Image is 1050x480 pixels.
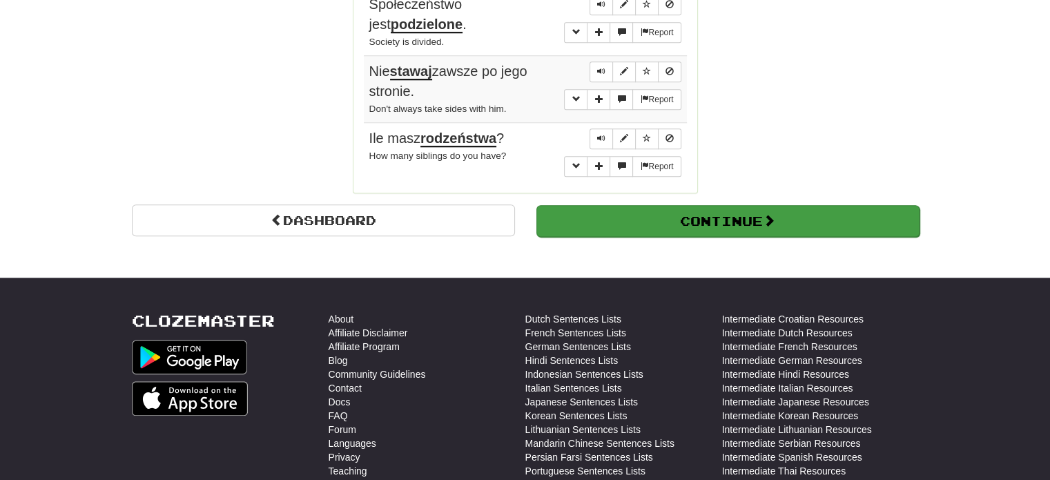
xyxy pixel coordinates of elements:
[590,61,613,82] button: Play sentence audio
[722,464,846,478] a: Intermediate Thai Resources
[525,326,626,340] a: French Sentences Lists
[564,156,587,177] button: Toggle grammar
[632,89,681,110] button: Report
[658,61,681,82] button: Toggle ignore
[632,156,681,177] button: Report
[329,326,408,340] a: Affiliate Disclaimer
[722,367,849,381] a: Intermediate Hindi Resources
[525,381,622,395] a: Italian Sentences Lists
[587,156,610,177] button: Add sentence to collection
[658,128,681,149] button: Toggle ignore
[722,340,857,354] a: Intermediate French Resources
[564,89,681,110] div: More sentence controls
[722,436,861,450] a: Intermediate Serbian Resources
[722,409,859,423] a: Intermediate Korean Resources
[722,326,853,340] a: Intermediate Dutch Resources
[329,312,354,326] a: About
[525,354,619,367] a: Hindi Sentences Lists
[564,89,587,110] button: Toggle grammar
[132,312,275,329] a: Clozemaster
[525,395,638,409] a: Japanese Sentences Lists
[369,104,507,114] small: Don't always take sides with him.
[132,381,249,416] img: Get it on App Store
[722,354,862,367] a: Intermediate German Resources
[329,395,351,409] a: Docs
[587,22,610,43] button: Add sentence to collection
[329,381,362,395] a: Contact
[525,367,643,381] a: Indonesian Sentences Lists
[564,22,681,43] div: More sentence controls
[635,128,659,149] button: Toggle favorite
[722,423,872,436] a: Intermediate Lithuanian Resources
[525,340,631,354] a: German Sentences Lists
[525,464,645,478] a: Portuguese Sentences Lists
[590,128,613,149] button: Play sentence audio
[329,340,400,354] a: Affiliate Program
[590,61,681,82] div: Sentence controls
[722,450,862,464] a: Intermediate Spanish Resources
[564,22,587,43] button: Toggle grammar
[369,131,505,147] span: Ile masz ?
[329,423,356,436] a: Forum
[329,464,367,478] a: Teaching
[390,64,432,80] u: stawaj
[722,312,864,326] a: Intermediate Croatian Resources
[525,450,653,464] a: Persian Farsi Sentences Lists
[525,312,621,326] a: Dutch Sentences Lists
[722,395,869,409] a: Intermediate Japanese Resources
[612,61,636,82] button: Edit sentence
[329,436,376,450] a: Languages
[329,450,360,464] a: Privacy
[564,156,681,177] div: More sentence controls
[525,423,641,436] a: Lithuanian Sentences Lists
[635,61,659,82] button: Toggle favorite
[536,205,920,237] button: Continue
[722,381,853,395] a: Intermediate Italian Resources
[369,64,527,99] span: Nie zawsze po jego stronie.
[132,340,248,374] img: Get it on Google Play
[525,409,628,423] a: Korean Sentences Lists
[391,17,463,33] u: podzielone
[587,89,610,110] button: Add sentence to collection
[525,436,674,450] a: Mandarin Chinese Sentences Lists
[612,128,636,149] button: Edit sentence
[590,128,681,149] div: Sentence controls
[632,22,681,43] button: Report
[329,367,426,381] a: Community Guidelines
[329,354,348,367] a: Blog
[369,151,507,161] small: How many siblings do you have?
[420,131,496,147] u: rodzeństwa
[132,204,515,236] a: Dashboard
[369,37,445,47] small: Society is divided.
[329,409,348,423] a: FAQ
